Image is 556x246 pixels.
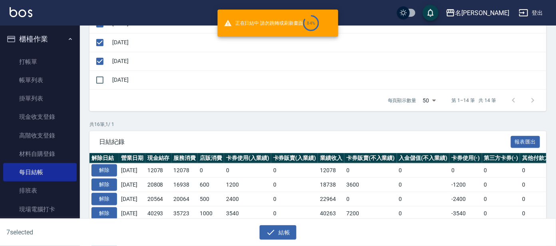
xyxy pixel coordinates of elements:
[224,153,271,163] th: 卡券使用(入業績)
[6,227,137,237] h6: 7 selected
[397,206,450,220] td: 0
[10,7,32,17] img: Logo
[172,192,198,206] td: 20064
[119,163,145,178] td: [DATE]
[91,179,117,191] button: 解除
[3,53,77,71] a: 打帳單
[110,71,546,89] td: [DATE]
[455,8,509,18] div: 名[PERSON_NAME]
[482,163,520,178] td: 0
[482,206,520,220] td: 0
[172,163,198,178] td: 12078
[271,163,318,178] td: 0
[145,178,172,192] td: 20808
[449,206,482,220] td: -3540
[3,126,77,145] a: 高階收支登錄
[344,192,397,206] td: 0
[423,5,439,21] button: save
[443,5,512,21] button: 名[PERSON_NAME]
[318,192,344,206] td: 22964
[198,163,224,178] td: 0
[91,164,117,177] button: 解除
[119,153,145,163] th: 營業日期
[326,18,335,28] button: close
[449,192,482,206] td: -2400
[397,153,450,163] th: 入金儲值(不入業績)
[145,206,172,220] td: 40293
[224,178,271,192] td: 1200
[198,192,224,206] td: 500
[511,136,540,148] button: 報表匯出
[145,192,172,206] td: 20564
[260,225,297,240] button: 結帳
[198,178,224,192] td: 600
[397,192,450,206] td: 0
[224,15,319,31] span: 正在日結中 請勿跳轉或刷新畫面
[307,21,316,26] div: 84 %
[145,153,172,163] th: 現金結存
[198,153,224,163] th: 店販消費
[318,163,344,178] td: 12078
[344,153,397,163] th: 卡券販賣(不入業績)
[516,6,546,20] button: 登出
[344,178,397,192] td: 3600
[318,153,344,163] th: 業績收入
[3,163,77,181] a: 每日結帳
[482,153,520,163] th: 第三方卡券(-)
[3,89,77,108] a: 掛單列表
[99,138,511,146] span: 日結紀錄
[224,192,271,206] td: 2400
[452,97,496,104] p: 第 1–14 筆 共 14 筆
[344,206,397,220] td: 7200
[119,178,145,192] td: [DATE]
[91,193,117,205] button: 解除
[397,163,450,178] td: 0
[172,178,198,192] td: 16938
[271,192,318,206] td: 0
[449,163,482,178] td: 0
[318,206,344,220] td: 40263
[3,200,77,218] a: 現場電腦打卡
[3,145,77,163] a: 材料自購登錄
[511,138,540,145] a: 報表匯出
[119,192,145,206] td: [DATE]
[449,178,482,192] td: -1200
[198,206,224,220] td: 1000
[388,97,417,104] p: 每頁顯示數量
[344,163,397,178] td: 0
[89,153,119,163] th: 解除日結
[172,153,198,163] th: 服務消費
[397,178,450,192] td: 0
[482,192,520,206] td: 0
[271,153,318,163] th: 卡券販賣(入業績)
[449,153,482,163] th: 卡券使用(-)
[420,90,439,111] div: 50
[89,121,546,128] p: 共 16 筆, 1 / 1
[145,163,172,178] td: 12078
[110,52,546,71] td: [DATE]
[271,178,318,192] td: 0
[110,33,546,52] td: [DATE]
[3,108,77,126] a: 現金收支登錄
[3,181,77,200] a: 排班表
[271,206,318,220] td: 0
[172,206,198,220] td: 35723
[318,178,344,192] td: 18738
[91,207,117,220] button: 解除
[3,29,77,49] button: 櫃檯作業
[482,178,520,192] td: 0
[119,206,145,220] td: [DATE]
[3,71,77,89] a: 帳單列表
[224,206,271,220] td: 3540
[224,163,271,178] td: 0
